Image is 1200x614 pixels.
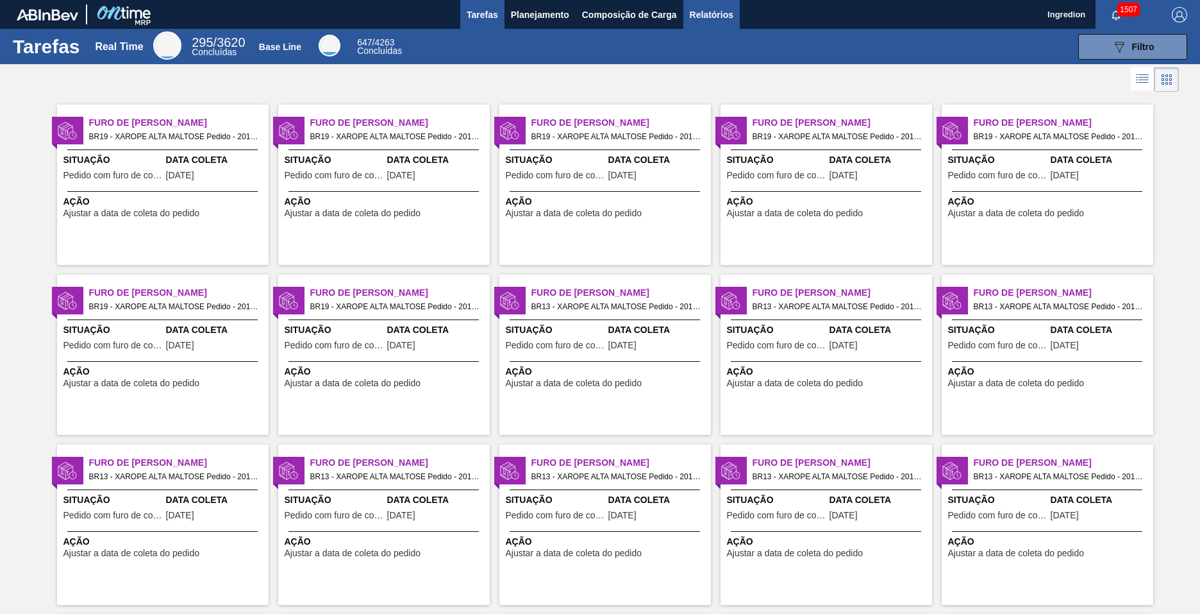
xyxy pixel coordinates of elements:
span: Ajustar a data de coleta do pedido [727,209,863,218]
span: 295 [192,35,213,49]
span: Pedido com furo de coleta [727,511,826,520]
span: Furo de Coleta [531,456,711,470]
span: 30/08/2025 [166,341,194,350]
div: Real Time [95,41,143,53]
span: BR19 - XAROPE ALTA MALTOSE Pedido - 2015532 [531,130,701,144]
div: Real Time [153,31,181,60]
span: Pedido com furo de coleta [948,511,1047,520]
span: BR19 - XAROPE ALTA MALTOSE Pedido - 2013282 [89,130,258,144]
span: Situação [285,493,384,507]
span: Ação [506,365,708,379]
span: Data Coleta [829,323,929,337]
span: BR13 - XAROPE ALTA MALTOSE Pedido - 2015673 [531,470,701,484]
span: BR13 - XAROPE ALTA MALTOSE Pedido - 2015672 [310,470,479,484]
img: status [721,291,740,311]
span: Ajustar a data de coleta do pedido [948,549,1085,558]
span: Ajustar a data de coleta do pedido [63,209,200,218]
span: Ajustar a data de coleta do pedido [285,209,421,218]
span: Furo de Coleta [974,286,1153,300]
span: Pedido com furo de coleta [506,511,605,520]
button: Filtro [1078,34,1187,60]
span: Situação [285,323,384,337]
img: status [58,461,77,481]
span: Situação [63,323,163,337]
span: Pedido com furo de coleta [948,171,1047,180]
span: Ação [506,195,708,209]
img: status [942,121,962,141]
span: Ajustar a data de coleta do pedido [948,209,1085,218]
span: Data Coleta [166,493,265,507]
span: BR19 - XAROPE ALTA MALTOSE Pedido - 2015533 [753,130,922,144]
span: 26/08/2025 [387,171,415,180]
img: status [942,461,962,481]
span: Ajustar a data de coleta do pedido [727,379,863,388]
span: Pedido com furo de coleta [285,341,384,350]
span: 26/08/2025 [608,341,637,350]
span: Situação [506,493,605,507]
span: Furo de Coleta [89,286,269,300]
img: status [500,291,519,311]
img: status [721,121,740,141]
span: Ação [506,535,708,549]
span: 26/08/2025 [166,171,194,180]
img: status [279,461,298,481]
div: Visão em Lista [1131,67,1154,92]
span: BR19 - XAROPE ALTA MALTOSE Pedido - 2013283 [310,130,479,144]
span: Ação [948,535,1150,549]
span: Composição de Carga [582,7,677,22]
span: 27/08/2025 [1051,341,1079,350]
span: / 3620 [192,35,245,49]
span: Ação [948,365,1150,379]
span: Data Coleta [387,493,487,507]
span: Furo de Coleta [310,456,490,470]
span: Pedido com furo de coleta [285,511,384,520]
span: Situação [948,493,1047,507]
span: Pedido com furo de coleta [727,341,826,350]
span: BR13 - XAROPE ALTA MALTOSE Pedido - 2015679 [753,470,922,484]
span: BR13 - XAROPE ALTA MALTOSE Pedido - 2015671 [89,470,258,484]
span: Furo de Coleta [531,116,711,130]
span: Ajustar a data de coleta do pedido [727,549,863,558]
span: Ação [727,195,929,209]
span: Concluídas [357,46,402,56]
span: Pedido com furo de coleta [506,171,605,180]
span: 27/08/2025 [387,511,415,520]
span: Ação [727,365,929,379]
h1: Tarefas [13,39,80,54]
span: Furo de Coleta [310,286,490,300]
img: status [500,461,519,481]
span: Ação [285,195,487,209]
span: 30/08/2025 [387,341,415,350]
span: Data Coleta [829,153,929,167]
span: Pedido com furo de coleta [285,171,384,180]
span: Pedido com furo de coleta [63,171,163,180]
span: Ajustar a data de coleta do pedido [63,379,200,388]
img: status [721,461,740,481]
span: 30/08/2025 [608,171,637,180]
span: BR13 - XAROPE ALTA MALTOSE Pedido - 2015674 [974,470,1143,484]
span: Ação [63,535,265,549]
span: Furo de Coleta [531,286,711,300]
span: Furo de Coleta [89,456,269,470]
span: / 4263 [357,37,394,47]
img: status [58,121,77,141]
span: Furo de Coleta [753,286,932,300]
span: 28/08/2025 [1051,511,1079,520]
span: Situação [506,153,605,167]
span: Situação [285,153,384,167]
span: Ação [63,195,265,209]
span: Situação [727,153,826,167]
img: TNhmsLtSVTkK8tSr43FrP2fwEKptu5GPRR3wAAAABJRU5ErkJggg== [17,9,78,21]
span: Pedido com furo de coleta [948,341,1047,350]
img: status [942,291,962,311]
span: Planejamento [511,7,569,22]
span: Ajustar a data de coleta do pedido [63,549,200,558]
div: Visão em Cards [1154,67,1179,92]
span: BR13 - XAROPE ALTA MALTOSE Pedido - 2015668 [753,300,922,314]
span: Situação [63,153,163,167]
span: Data Coleta [1051,323,1150,337]
span: BR13 - XAROPE ALTA MALTOSE Pedido - 2015670 [974,300,1143,314]
span: 1507 [1117,3,1140,17]
span: Situação [948,323,1047,337]
span: Pedido com furo de coleta [506,341,605,350]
